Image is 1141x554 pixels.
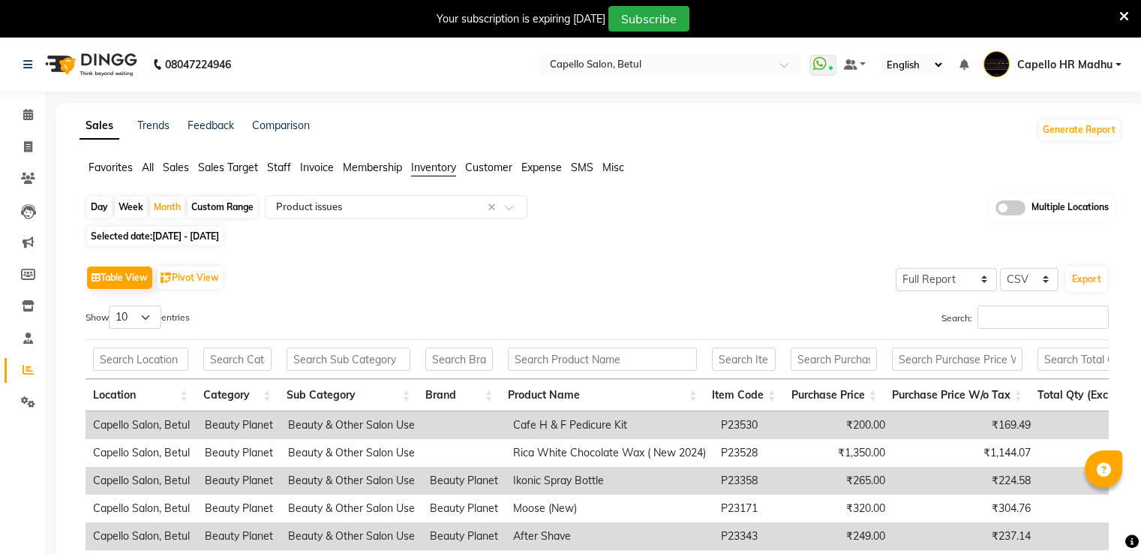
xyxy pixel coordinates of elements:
th: Purchase Price: activate to sort column ascending [783,379,884,411]
th: Item Code: activate to sort column ascending [704,379,783,411]
td: Ikonic Spray Bottle [506,467,713,495]
td: P23528 [713,439,792,467]
td: Rica White Chocolate Wax ( New 2024) [506,439,713,467]
td: Beauty & Other Salon Use [281,522,422,550]
th: Brand: activate to sort column ascending [418,379,500,411]
td: ₹320.00 [792,495,893,522]
a: Feedback [188,119,234,132]
b: 08047224946 [165,44,231,86]
td: P23171 [713,495,792,522]
div: Week [115,197,147,218]
td: Beauty & Other Salon Use [281,467,422,495]
td: After Shave [506,522,713,550]
button: Export [1066,266,1107,292]
td: ₹304.76 [893,495,1038,522]
input: Search Category [203,348,272,371]
a: Trends [137,119,170,132]
select: Showentries [109,306,161,329]
span: [DATE] - [DATE] [152,230,219,242]
a: Comparison [252,119,310,132]
td: Beauty Planet [197,495,281,522]
td: Capello Salon, Betul [86,467,197,495]
img: pivot.png [161,272,172,284]
td: Beauty Planet [422,495,506,522]
img: Capello HR Madhu [983,51,1010,77]
button: Subscribe [608,6,689,32]
label: Show entries [86,306,190,329]
input: Search Item Code [712,348,776,371]
td: Beauty Planet [197,467,281,495]
button: Table View [87,266,152,289]
div: Custom Range [188,197,257,218]
th: Sub Category: activate to sort column ascending [279,379,419,411]
button: Pivot View [157,266,223,289]
td: Capello Salon, Betul [86,439,197,467]
span: Multiple Locations [1031,200,1109,215]
span: Capello HR Madhu [1017,57,1112,73]
th: Location: activate to sort column ascending [86,379,196,411]
span: Misc [602,161,624,174]
input: Search Location [93,348,188,371]
th: Purchase Price W/o Tax: activate to sort column ascending [884,379,1030,411]
td: Beauty & Other Salon Use [281,411,422,439]
td: ₹265.00 [792,467,893,495]
td: Cafe H & F Pedicure Kit [506,411,713,439]
td: Beauty & Other Salon Use [281,439,422,467]
th: Category: activate to sort column ascending [196,379,279,411]
span: All [142,161,154,174]
td: Beauty Planet [422,522,506,550]
td: ₹169.49 [893,411,1038,439]
label: Search: [941,306,1109,329]
span: SMS [571,161,593,174]
span: Sales [163,161,189,174]
div: Day [87,197,112,218]
span: Expense [521,161,562,174]
td: Capello Salon, Betul [86,522,197,550]
td: ₹224.58 [893,467,1038,495]
td: ₹237.14 [893,522,1038,550]
td: Beauty Planet [197,411,281,439]
td: Capello Salon, Betul [86,495,197,522]
input: Search Purchase Price W/o Tax [892,348,1022,371]
span: Favorites [89,161,133,174]
span: Staff [267,161,291,174]
input: Search Brand [425,348,493,371]
button: Generate Report [1039,119,1119,140]
td: ₹1,144.07 [893,439,1038,467]
td: Beauty Planet [197,522,281,550]
td: Capello Salon, Betul [86,411,197,439]
span: Selected date: [87,227,223,245]
td: P23530 [713,411,792,439]
span: Sales Target [198,161,258,174]
iframe: chat widget [1078,494,1126,539]
input: Search Sub Category [287,348,411,371]
th: Product Name: activate to sort column ascending [500,379,704,411]
span: Membership [343,161,402,174]
input: Search Product Name [508,348,697,371]
div: Month [150,197,185,218]
td: Beauty Planet [197,439,281,467]
td: Moose (New) [506,495,713,522]
img: logo [38,44,141,86]
input: Search Purchase Price [791,348,877,371]
td: P23358 [713,467,792,495]
td: ₹249.00 [792,522,893,550]
span: Inventory [411,161,456,174]
td: ₹1,350.00 [792,439,893,467]
div: Your subscription is expiring [DATE] [437,11,605,27]
a: Sales [80,113,119,140]
span: Customer [465,161,512,174]
span: Clear all [488,200,500,215]
span: Invoice [300,161,334,174]
td: Beauty & Other Salon Use [281,495,422,522]
input: Search: [977,306,1109,329]
td: ₹200.00 [792,411,893,439]
td: Beauty Planet [422,467,506,495]
td: P23343 [713,522,792,550]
